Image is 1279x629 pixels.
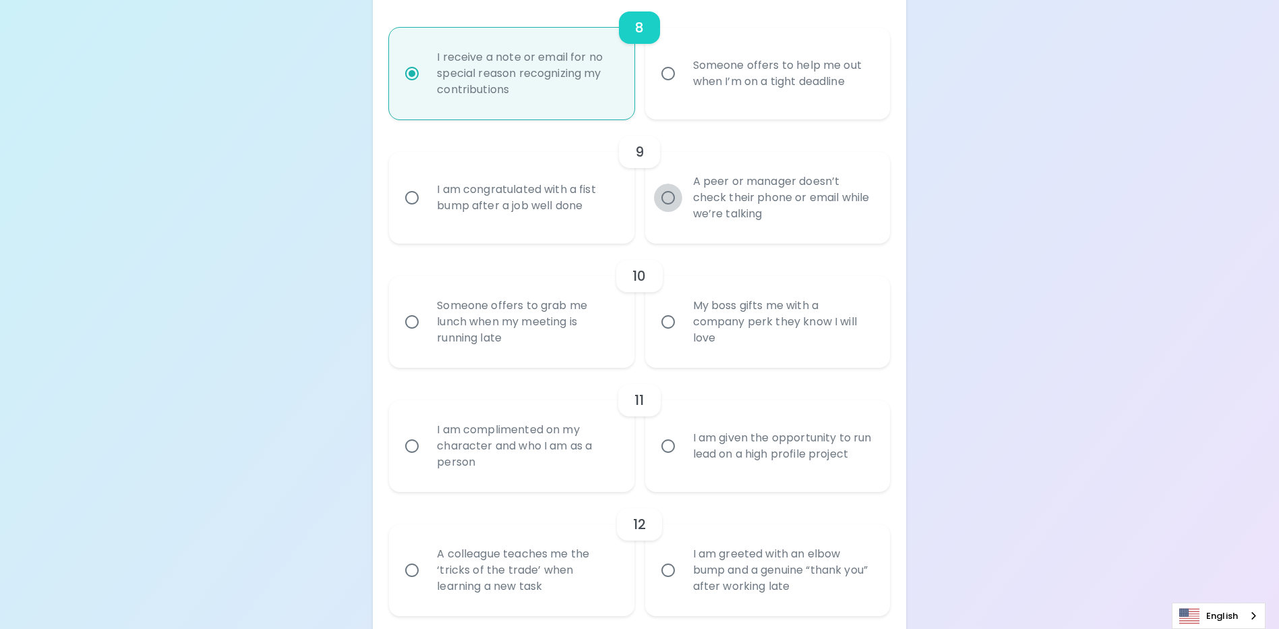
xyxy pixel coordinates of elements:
a: English [1172,603,1265,628]
div: My boss gifts me with a company perk they know I will love [682,281,883,362]
h6: 9 [635,141,644,163]
div: choice-group-check [389,244,889,368]
h6: 11 [634,389,644,411]
div: Someone offers to grab me lunch when my meeting is running late [426,281,626,362]
h6: 10 [632,265,646,287]
h6: 8 [635,17,644,38]
div: choice-group-check [389,368,889,492]
div: Someone offers to help me out when I’m on a tight deadline [682,41,883,106]
aside: Language selected: English [1172,603,1266,629]
div: I am complimented on my character and who I am as a person [426,406,626,487]
div: I am congratulated with a fist bump after a job well done [426,165,626,230]
div: Language [1172,603,1266,629]
div: I am given the opportunity to run lead on a high profile project [682,414,883,478]
div: I am greeted with an elbow bump and a genuine “thank you” after working late [682,530,883,611]
div: choice-group-check [389,119,889,244]
div: A colleague teaches me the ‘tricks of the trade’ when learning a new task [426,530,626,611]
h6: 12 [633,514,646,535]
div: I receive a note or email for no special reason recognizing my contributions [426,33,626,114]
div: choice-group-check [389,492,889,616]
div: A peer or manager doesn’t check their phone or email while we’re talking [682,157,883,238]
